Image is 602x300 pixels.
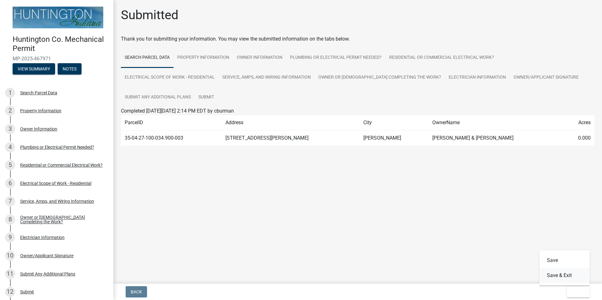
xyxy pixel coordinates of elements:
[233,48,286,68] a: Owner Information
[385,48,498,68] a: Residential or Commercial Electrical Work?
[5,124,15,134] div: 3
[5,214,15,225] div: 8
[121,131,222,146] td: 35-04-27-100-034.900-003
[20,163,103,167] div: Residential or Commercial Electrical Work?
[20,215,103,224] div: Owner or [DEMOGRAPHIC_DATA] Completing the Work?
[429,131,564,146] td: [PERSON_NAME] & [PERSON_NAME]
[58,63,82,75] button: Notes
[121,87,195,108] a: Submit Any Additional Plans
[286,48,385,68] a: Plumbing or Electrical Permit Needed?
[20,108,61,113] div: Property Information
[567,286,590,297] button: Exit
[20,253,73,258] div: Owner/Applicant Signature
[13,56,101,62] span: MP-2025-467971
[445,68,510,88] a: Electrician Information
[539,268,590,283] button: Save & Exit
[13,63,55,75] button: View Summary
[20,199,94,203] div: Service, Amps, and Wiring Information
[5,232,15,242] div: 9
[173,48,233,68] a: Property Information
[13,67,55,72] wm-modal-confirm: Summary
[20,235,65,240] div: Electrician Information
[121,108,234,114] span: Completed [DATE][DATE] 2:14 PM EDT by cburman
[315,68,445,88] a: Owner or [DEMOGRAPHIC_DATA] Completing the Work?
[564,131,594,146] td: 0.000
[222,115,360,131] td: Address
[360,115,429,131] td: City
[121,115,222,131] td: ParcelID
[219,68,315,88] a: Service, Amps, and Wiring Information
[222,131,360,146] td: [STREET_ADDRESS][PERSON_NAME]
[13,35,108,53] h4: Huntington Co. Mechanical Permit
[5,142,15,152] div: 4
[20,127,57,131] div: Owner Information
[121,8,179,23] h1: Submitted
[13,7,103,28] img: Huntington County, Indiana
[539,250,590,286] div: Exit
[20,91,57,95] div: Search Parcel Data
[5,160,15,170] div: 5
[510,68,582,88] a: Owner/Applicant Signature
[5,196,15,206] div: 7
[5,178,15,188] div: 6
[20,181,91,186] div: Electrical Scope of Work - Residential
[131,289,142,294] span: Back
[58,67,82,72] wm-modal-confirm: Notes
[572,289,581,294] span: Exit
[429,115,564,131] td: OwnerName
[360,131,429,146] td: [PERSON_NAME]
[121,68,219,88] a: Electrical Scope of Work - Residential
[121,48,173,68] a: Search Parcel Data
[5,269,15,279] div: 11
[5,251,15,261] div: 10
[5,106,15,116] div: 2
[20,272,75,276] div: Submit Any Additional Plans
[20,145,94,149] div: Plumbing or Electrical Permit Needed?
[126,286,147,297] button: Back
[121,35,594,43] div: Thank you for submitting your information. You may view the submitted information on the tabs below.
[539,253,590,268] button: Save
[195,87,218,108] a: Submit
[5,287,15,297] div: 12
[5,88,15,98] div: 1
[20,290,34,294] div: Submit
[564,115,594,131] td: Acres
